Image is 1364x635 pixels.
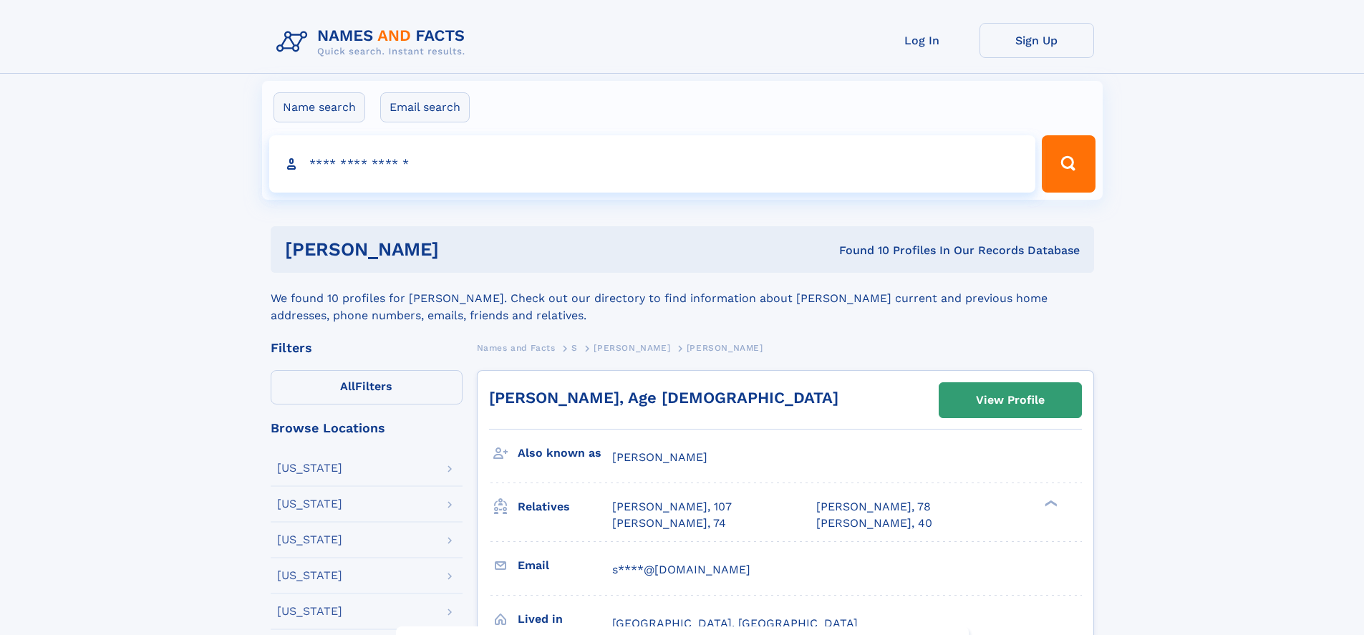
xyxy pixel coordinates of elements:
[1041,499,1058,508] div: ❯
[269,135,1036,193] input: search input
[571,339,578,357] a: S
[277,462,342,474] div: [US_STATE]
[816,499,931,515] a: [PERSON_NAME], 78
[594,343,670,353] span: [PERSON_NAME]
[571,343,578,353] span: S
[939,383,1081,417] a: View Profile
[1042,135,1095,193] button: Search Button
[277,534,342,546] div: [US_STATE]
[594,339,670,357] a: [PERSON_NAME]
[340,379,355,393] span: All
[274,92,365,122] label: Name search
[518,495,612,519] h3: Relatives
[477,339,556,357] a: Names and Facts
[639,243,1080,258] div: Found 10 Profiles In Our Records Database
[612,616,858,630] span: [GEOGRAPHIC_DATA], [GEOGRAPHIC_DATA]
[865,23,980,58] a: Log In
[285,241,639,258] h1: [PERSON_NAME]
[980,23,1094,58] a: Sign Up
[687,343,763,353] span: [PERSON_NAME]
[816,515,932,531] a: [PERSON_NAME], 40
[489,389,838,407] a: [PERSON_NAME], Age [DEMOGRAPHIC_DATA]
[612,450,707,464] span: [PERSON_NAME]
[271,422,463,435] div: Browse Locations
[518,441,612,465] h3: Also known as
[277,606,342,617] div: [US_STATE]
[518,607,612,631] h3: Lived in
[271,370,463,404] label: Filters
[277,498,342,510] div: [US_STATE]
[277,570,342,581] div: [US_STATE]
[976,384,1045,417] div: View Profile
[271,23,477,62] img: Logo Names and Facts
[380,92,470,122] label: Email search
[271,341,463,354] div: Filters
[612,515,726,531] a: [PERSON_NAME], 74
[518,553,612,578] h3: Email
[271,273,1094,324] div: We found 10 profiles for [PERSON_NAME]. Check out our directory to find information about [PERSON...
[612,499,732,515] a: [PERSON_NAME], 107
